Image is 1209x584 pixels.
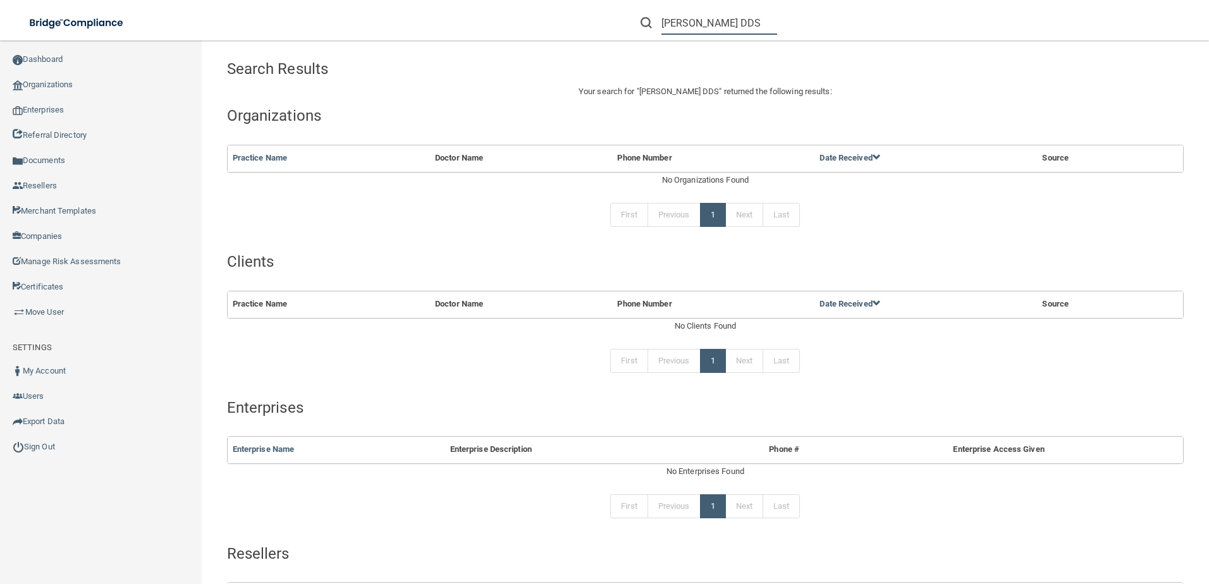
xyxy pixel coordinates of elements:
a: Previous [647,203,701,227]
a: First [610,349,648,373]
th: Enterprise Access Given [845,437,1153,463]
a: Enterprise Name [233,444,295,454]
a: Previous [647,494,701,518]
a: Practice Name [233,153,287,162]
img: bridge_compliance_login_screen.278c3ca4.svg [19,10,135,36]
img: ic_user_dark.df1a06c3.png [13,366,23,376]
a: Next [725,349,763,373]
img: enterprise.0d942306.png [13,106,23,115]
th: Phone Number [612,145,814,171]
div: No Enterprises Found [227,464,1184,479]
th: Enterprise Description [445,437,723,463]
h4: Enterprises [227,399,1184,416]
h4: Organizations [227,107,1184,124]
h4: Search Results [227,61,615,77]
a: 1 [700,203,726,227]
p: Your search for " " returned the following results: [227,84,1184,99]
a: Date Received [819,153,880,162]
img: organization-icon.f8decf85.png [13,80,23,90]
th: Phone # [723,437,845,463]
a: Previous [647,349,701,373]
label: SETTINGS [13,340,52,355]
th: Doctor Name [430,291,612,317]
img: icon-export.b9366987.png [13,417,23,427]
a: Next [725,494,763,518]
th: Phone Number [612,291,814,317]
h4: Resellers [227,545,1184,562]
a: Last [763,494,800,518]
th: Source [1037,291,1151,317]
th: Source [1037,145,1151,171]
img: ic_power_dark.7ecde6b1.png [13,441,24,453]
th: Doctor Name [430,145,612,171]
a: 1 [700,494,726,518]
div: No Clients Found [227,319,1184,334]
img: ic_reseller.de258add.png [13,181,23,191]
img: icon-documents.8dae5593.png [13,156,23,166]
a: Last [763,203,800,227]
img: ic-search.3b580494.png [641,17,652,28]
a: First [610,203,648,227]
span: [PERSON_NAME] DDS [639,87,720,96]
a: Next [725,203,763,227]
img: icon-users.e205127d.png [13,391,23,401]
h4: Clients [227,253,1184,270]
th: Practice Name [228,291,430,317]
a: Last [763,349,800,373]
a: 1 [700,349,726,373]
img: ic_dashboard_dark.d01f4a41.png [13,55,23,65]
img: briefcase.64adab9b.png [13,306,25,319]
a: Date Received [819,299,880,308]
input: Search [661,11,777,35]
a: First [610,494,648,518]
div: No Organizations Found [227,173,1184,188]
